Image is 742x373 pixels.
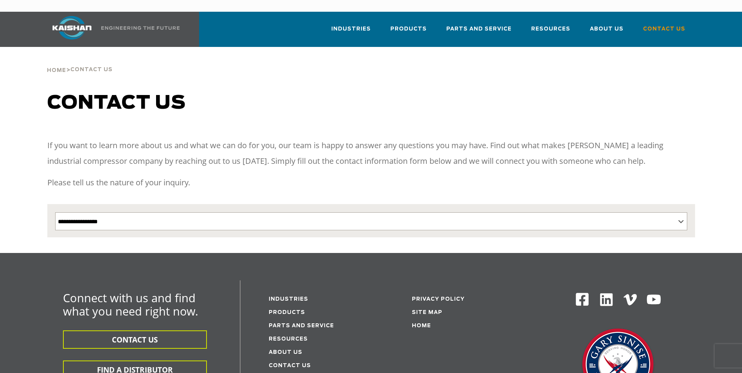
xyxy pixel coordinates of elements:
a: Kaishan USA [43,12,181,47]
span: Home [47,68,66,73]
span: About Us [590,25,623,34]
a: Industries [331,19,371,45]
span: Contact Us [643,25,685,34]
a: Contact Us [269,363,311,368]
span: Connect with us and find what you need right now. [63,290,198,319]
p: Please tell us the nature of your inquiry. [47,175,695,190]
a: Resources [531,19,570,45]
p: If you want to learn more about us and what we can do for you, our team is happy to answer any qu... [47,138,695,169]
div: > [47,47,113,77]
span: Industries [331,25,371,34]
a: Site Map [412,310,442,315]
a: Parts and service [269,323,334,328]
span: Parts and Service [446,25,512,34]
img: Youtube [646,292,661,307]
a: About Us [269,350,302,355]
img: Facebook [575,292,589,307]
a: Home [412,323,431,328]
span: Products [390,25,427,34]
img: kaishan logo [43,16,101,39]
img: Vimeo [623,294,637,305]
img: Linkedin [599,292,614,307]
a: About Us [590,19,623,45]
button: CONTACT US [63,330,207,349]
a: Privacy Policy [412,297,465,302]
a: Resources [269,337,308,342]
a: Industries [269,297,308,302]
span: Resources [531,25,570,34]
span: Contact Us [70,67,113,72]
a: Products [269,310,305,315]
a: Contact Us [643,19,685,45]
a: Home [47,66,66,74]
span: Contact us [47,94,186,113]
img: Engineering the future [101,26,180,30]
a: Parts and Service [446,19,512,45]
a: Products [390,19,427,45]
